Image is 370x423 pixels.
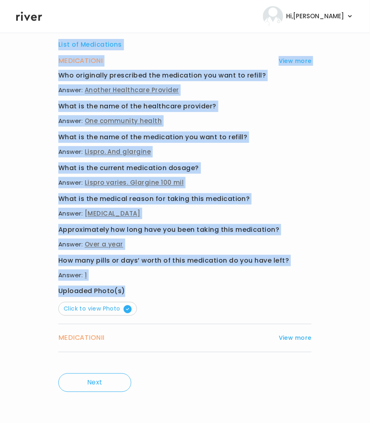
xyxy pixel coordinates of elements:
[279,56,312,66] button: View more
[58,70,312,81] h3: Who originally prescribed the medication you want to refill?
[263,6,283,26] img: user avatar
[58,177,312,188] p: Answer:
[58,373,131,392] button: Next
[85,209,141,218] span: [MEDICAL_DATA]
[58,255,312,266] h3: How many pills or days’ worth of this medication do you have left?
[58,302,137,316] button: Click to view Photo
[85,86,179,94] span: Another Healthcare Provider
[85,271,87,279] span: 1
[263,6,354,26] button: user avatarHi,[PERSON_NAME]
[85,240,123,248] span: Over a year
[58,224,312,235] h3: Approximately how long have you been taking this medication?
[58,146,312,158] p: Answer:
[58,208,312,219] p: Answer:
[85,178,184,187] span: Lispro varies. Glargine 100 mil
[58,162,312,174] h3: What is the current medication dosage?
[64,305,132,313] span: Click to view Photo
[58,239,312,250] p: Answer:
[58,55,103,67] h3: MEDICATION I
[58,115,312,127] p: Answer:
[58,270,312,281] p: Answer:
[287,11,344,22] span: Hi, [PERSON_NAME]
[58,332,105,344] h3: MEDICATION II
[85,147,151,156] span: Lispro. And glargine
[58,84,312,96] p: Answer:
[58,132,312,143] h3: What is the name of the medication you want to refill?
[58,39,312,50] h3: List of Medications
[58,193,312,205] h3: What is the medical reason for taking this medication?
[279,333,312,343] button: View more
[85,117,162,125] span: One community health
[58,101,312,112] h3: What is the name of the healthcare provider?
[58,286,312,297] h3: Uploaded Photo(s)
